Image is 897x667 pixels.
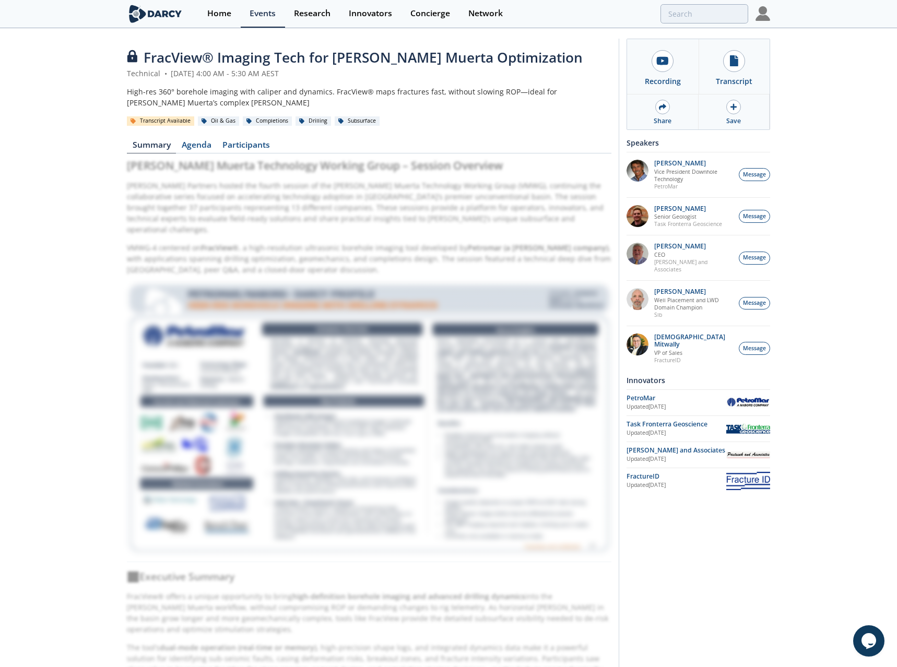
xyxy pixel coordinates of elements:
[654,333,734,348] p: [DEMOGRAPHIC_DATA] Mitwally
[654,251,734,258] p: CEO
[627,39,699,94] a: Recording
[660,4,748,23] input: Advanced Search
[654,205,722,212] p: [PERSON_NAME]
[739,297,770,310] button: Message
[627,472,726,481] div: FractureID
[162,68,169,78] span: •
[207,9,231,18] div: Home
[627,455,726,463] div: Updated [DATE]
[250,9,276,18] div: Events
[127,68,611,79] div: Technical [DATE] 4:00 AM - 5:30 AM AEST
[654,183,734,190] p: PetroMar
[627,481,726,490] div: Updated [DATE]
[627,134,770,152] div: Speakers
[853,625,887,657] iframe: chat widget
[627,472,770,490] a: FractureID Updated[DATE] FractureID
[627,403,726,411] div: Updated [DATE]
[627,420,726,429] div: Task Fronterra Geoscience
[739,168,770,181] button: Message
[627,446,770,464] a: [PERSON_NAME] and Associates Updated[DATE] Pastusek and Associates
[627,243,648,265] img: 449652e4-f3de-40e9-91a8-71a7e4db83ec
[627,205,648,227] img: 5c2085ee-ed68-4e84-8f22-3cc0b2ad5724
[296,116,331,126] div: Drilling
[743,254,766,262] span: Message
[743,212,766,221] span: Message
[627,446,726,455] div: [PERSON_NAME] and Associates
[654,356,734,364] p: FractureID
[127,86,611,108] div: High-res 360° borehole imaging with caliper and dynamics. FracView® maps fractures fast, without ...
[743,171,766,179] span: Message
[756,6,770,21] img: Profile
[645,76,681,87] div: Recording
[627,371,770,389] div: Innovators
[654,288,734,295] p: [PERSON_NAME]
[198,116,239,126] div: Oil & Gas
[627,420,770,438] a: Task Fronterra Geoscience Updated[DATE] Task Fronterra Geoscience
[726,116,741,126] div: Save
[627,429,726,437] div: Updated [DATE]
[739,252,770,265] button: Message
[410,9,450,18] div: Concierge
[654,296,734,311] p: Well Placement and LWD Domain Champion
[654,160,734,167] p: [PERSON_NAME]
[627,394,770,412] a: PetroMar Updated[DATE] PetroMar
[468,9,503,18] div: Network
[349,9,392,18] div: Innovators
[627,394,726,403] div: PetroMar
[654,116,671,126] div: Share
[176,141,217,153] a: Agenda
[627,288,648,310] img: f83e332e-a0b3-48da-ab6f-464915a08509
[726,472,770,490] img: FractureID
[127,158,503,173] strong: [PERSON_NAME] Muerta Technology Working Group – Session Overview
[127,141,176,153] a: Summary
[654,213,722,220] p: Senior Geologist
[699,39,770,94] a: Transcript
[726,396,770,408] img: PetroMar
[654,311,734,318] p: Slb
[739,342,770,355] button: Message
[127,116,194,126] div: Transcript Available
[654,220,722,228] p: Task Fronterra Geoscience
[243,116,292,126] div: Completions
[743,344,766,353] span: Message
[716,76,752,87] div: Transcript
[726,451,770,458] img: Pastusek and Associates
[627,333,648,355] img: b051c5f0-38db-4c0e-ba41-d9ff7d8bf2da
[726,423,770,433] img: Task Fronterra Geoscience
[127,5,184,23] img: logo-wide.svg
[654,349,734,356] p: VP of Sales
[144,48,583,67] span: FracView® Imaging Tech for [PERSON_NAME] Muerta Optimization
[654,243,734,250] p: [PERSON_NAME]
[743,299,766,307] span: Message
[335,116,380,126] div: Subsurface
[654,258,734,273] p: [PERSON_NAME] and Associates
[627,160,648,182] img: e9bf75e4-30ec-4788-bb7b-e7c84c871285
[294,9,331,18] div: Research
[654,168,734,183] p: Vice President Downhole Technology
[217,141,275,153] a: Participants
[739,210,770,223] button: Message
